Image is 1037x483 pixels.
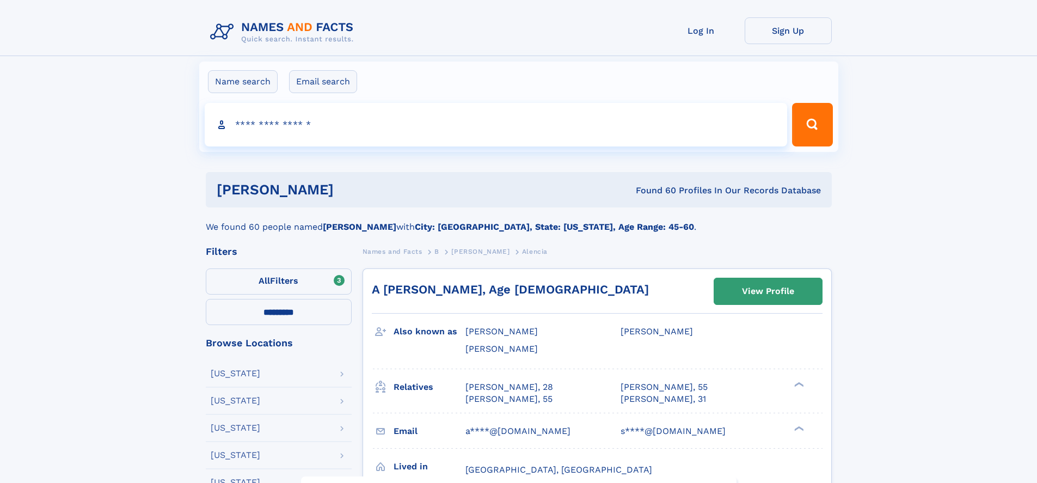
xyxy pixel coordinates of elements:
[211,424,260,432] div: [US_STATE]
[792,103,832,146] button: Search Button
[714,278,822,304] a: View Profile
[465,381,553,393] a: [PERSON_NAME], 28
[465,344,538,354] span: [PERSON_NAME]
[415,222,694,232] b: City: [GEOGRAPHIC_DATA], State: [US_STATE], Age Range: 45-60
[259,276,270,286] span: All
[745,17,832,44] a: Sign Up
[621,393,706,405] a: [PERSON_NAME], 31
[363,244,422,258] a: Names and Facts
[205,103,788,146] input: search input
[522,248,548,255] span: Alencia
[217,183,485,197] h1: [PERSON_NAME]
[372,283,649,296] a: A [PERSON_NAME], Age [DEMOGRAPHIC_DATA]
[658,17,745,44] a: Log In
[465,464,652,475] span: [GEOGRAPHIC_DATA], [GEOGRAPHIC_DATA]
[465,326,538,337] span: [PERSON_NAME]
[211,369,260,378] div: [US_STATE]
[791,381,805,388] div: ❯
[206,247,352,256] div: Filters
[323,222,396,232] b: [PERSON_NAME]
[394,378,465,396] h3: Relatives
[208,70,278,93] label: Name search
[621,381,708,393] a: [PERSON_NAME], 55
[206,207,832,234] div: We found 60 people named with .
[434,244,439,258] a: B
[206,268,352,295] label: Filters
[394,422,465,441] h3: Email
[289,70,357,93] label: Email search
[394,457,465,476] h3: Lived in
[465,393,553,405] a: [PERSON_NAME], 55
[451,244,510,258] a: [PERSON_NAME]
[206,338,352,348] div: Browse Locations
[211,396,260,405] div: [US_STATE]
[742,279,794,304] div: View Profile
[206,17,363,47] img: Logo Names and Facts
[791,425,805,432] div: ❯
[394,322,465,341] h3: Also known as
[211,451,260,460] div: [US_STATE]
[451,248,510,255] span: [PERSON_NAME]
[484,185,821,197] div: Found 60 Profiles In Our Records Database
[621,326,693,337] span: [PERSON_NAME]
[434,248,439,255] span: B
